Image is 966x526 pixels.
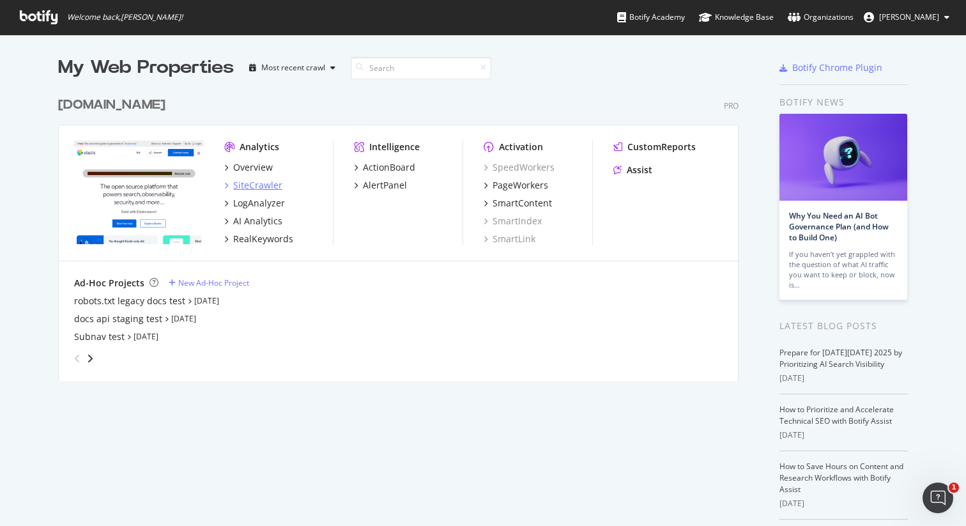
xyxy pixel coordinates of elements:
div: Ad-Hoc Projects [74,277,144,290]
a: PageWorkers [484,179,548,192]
a: How to Save Hours on Content and Research Workflows with Botify Assist [779,461,903,495]
a: Subnav test [74,330,125,343]
div: ActionBoard [363,161,415,174]
a: robots.txt legacy docs test [74,295,185,307]
a: Assist [613,164,652,176]
div: Overview [233,161,273,174]
a: [DATE] [194,295,219,306]
a: CustomReports [613,141,696,153]
div: [DATE] [779,498,908,509]
div: Botify news [779,95,908,109]
div: Pro [724,100,739,111]
a: SmartLink [484,233,535,245]
div: LogAnalyzer [233,197,285,210]
div: CustomReports [627,141,696,153]
div: Botify Chrome Plugin [792,61,882,74]
a: SmartIndex [484,215,542,228]
a: AlertPanel [354,179,407,192]
iframe: Intercom live chat [923,483,953,513]
div: Most recent crawl [261,64,325,72]
div: [DATE] [779,429,908,441]
a: Overview [224,161,273,174]
div: Assist [627,164,652,176]
div: grid [58,81,749,381]
div: angle-right [86,352,95,365]
span: Celia García-Gutiérrez [879,12,939,22]
div: My Web Properties [58,55,234,81]
div: Analytics [240,141,279,153]
a: New Ad-Hoc Project [169,277,249,288]
div: Activation [499,141,543,153]
span: Welcome back, [PERSON_NAME] ! [67,12,183,22]
input: Search [351,57,491,79]
div: [DOMAIN_NAME] [58,96,165,114]
a: [DOMAIN_NAME] [58,96,171,114]
div: Intelligence [369,141,420,153]
div: SmartContent [493,197,552,210]
img: Why You Need an AI Bot Governance Plan (and How to Build One) [779,114,907,201]
span: 1 [949,483,959,493]
a: Botify Chrome Plugin [779,61,882,74]
div: New Ad-Hoc Project [178,277,249,288]
a: SiteCrawler [224,179,282,192]
a: ActionBoard [354,161,415,174]
div: angle-left [69,348,86,369]
button: [PERSON_NAME] [854,7,960,27]
div: If you haven’t yet grappled with the question of what AI traffic you want to keep or block, now is… [789,249,898,290]
a: How to Prioritize and Accelerate Technical SEO with Botify Assist [779,404,894,426]
div: AI Analytics [233,215,282,228]
a: docs api staging test [74,313,162,325]
a: Prepare for [DATE][DATE] 2025 by Prioritizing AI Search Visibility [779,347,902,369]
div: Botify Academy [617,11,685,24]
a: AI Analytics [224,215,282,228]
div: AlertPanel [363,179,407,192]
div: SiteCrawler [233,179,282,192]
button: Most recent crawl [244,58,341,78]
a: [DATE] [134,331,158,342]
div: PageWorkers [493,179,548,192]
img: elastic.co [74,141,204,244]
div: Latest Blog Posts [779,319,908,333]
a: LogAnalyzer [224,197,285,210]
a: SpeedWorkers [484,161,555,174]
div: Knowledge Base [699,11,774,24]
div: RealKeywords [233,233,293,245]
div: [DATE] [779,373,908,384]
a: RealKeywords [224,233,293,245]
a: SmartContent [484,197,552,210]
a: Why You Need an AI Bot Governance Plan (and How to Build One) [789,210,889,243]
a: [DATE] [171,313,196,324]
div: Organizations [788,11,854,24]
